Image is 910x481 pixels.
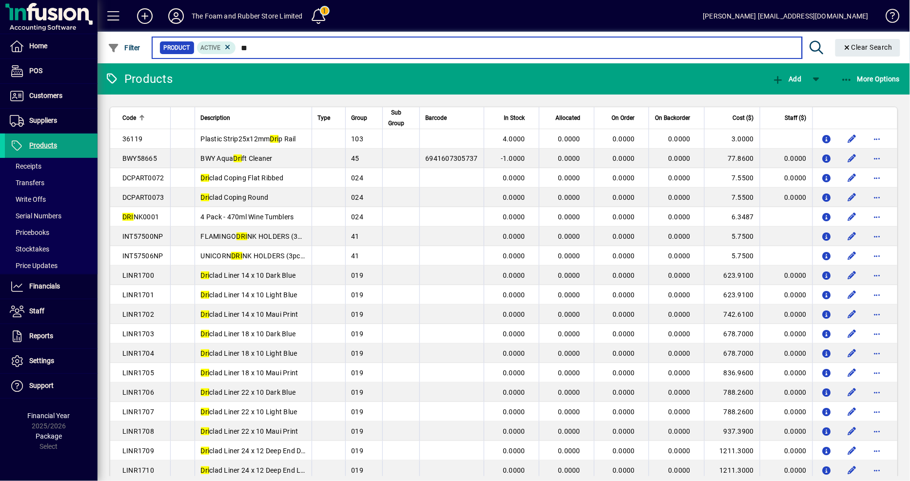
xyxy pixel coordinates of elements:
[760,461,812,480] td: 0.0000
[844,170,860,186] button: Edit
[870,404,885,420] button: More options
[352,154,360,162] span: 45
[613,135,635,143] span: 0.0000
[613,466,635,474] span: 0.0000
[201,427,298,435] span: clad Liner 22 x 10 Maui Print
[5,224,98,241] a: Pricebooks
[122,388,154,396] span: LINR1706
[613,291,635,299] span: 0.0000
[197,41,236,54] mat-chip: Activation Status: Active
[668,466,691,474] span: 0.0000
[352,232,360,240] span: 41
[5,324,98,348] a: Reports
[10,262,58,269] span: Price Updates
[129,7,160,25] button: Add
[503,291,525,299] span: 0.0000
[870,268,885,283] button: More options
[201,408,297,416] span: clad Liner 22 x 10 Light Blue
[704,383,760,402] td: 788.2600
[844,131,860,147] button: Edit
[10,195,46,203] span: Write Offs
[668,252,691,260] span: 0.0000
[760,305,812,324] td: 0.0000
[29,332,53,340] span: Reports
[201,291,297,299] span: clad Liner 14 x 10 Light Blue
[558,427,580,435] span: 0.0000
[503,388,525,396] span: 0.0000
[122,427,154,435] span: LINR1708
[352,447,364,455] span: 019
[704,344,760,363] td: 678.7000
[844,346,860,361] button: Edit
[5,299,98,324] a: Staff
[844,365,860,381] button: Edit
[504,113,525,123] span: In Stock
[870,190,885,205] button: More options
[503,252,525,260] span: 0.0000
[558,271,580,279] span: 0.0000
[613,213,635,221] span: 0.0000
[844,443,860,459] button: Edit
[201,291,210,299] em: Dri
[201,408,210,416] em: Dri
[704,129,760,149] td: 3.0000
[704,441,760,461] td: 1211.3000
[201,349,210,357] em: Dri
[105,39,143,57] button: Filter
[5,191,98,208] a: Write Offs
[201,154,273,162] span: BWY Aqua ft Cleaner
[558,388,580,396] span: 0.0000
[558,154,580,162] span: 0.0000
[668,154,691,162] span: 0.0000
[844,326,860,342] button: Edit
[844,385,860,400] button: Edit
[5,257,98,274] a: Price Updates
[760,383,812,402] td: 0.0000
[613,232,635,240] span: 0.0000
[352,408,364,416] span: 019
[201,330,210,338] em: Dri
[201,271,296,279] span: clad Liner 14 x 10 Dark Blue
[844,190,860,205] button: Edit
[201,369,298,377] span: clad Liner 18 x 10 Maui Print
[870,307,885,322] button: More options
[192,8,303,24] div: The Foam and Rubber Store Limited
[5,374,98,398] a: Support
[5,349,98,373] a: Settings
[234,154,242,162] em: Dri
[352,271,364,279] span: 019
[613,174,635,182] span: 0.0000
[122,232,163,240] span: INT57500NP
[122,330,154,338] span: LINR1703
[105,71,173,87] div: Products
[503,135,525,143] span: 4.0000
[352,174,364,182] span: 024
[503,271,525,279] span: 0.0000
[503,330,525,338] span: 0.0000
[613,427,635,435] span: 0.0000
[10,245,49,253] span: Stocktakes
[613,408,635,416] span: 0.0000
[545,113,589,123] div: Allocated
[201,135,296,143] span: Plastic Strip25x12mm p Rail
[201,174,210,182] em: Dri
[558,447,580,455] span: 0.0000
[704,246,760,266] td: 5.7500
[613,349,635,357] span: 0.0000
[844,268,860,283] button: Edit
[558,135,580,143] span: 0.0000
[558,252,580,260] span: 0.0000
[201,193,269,201] span: clad Coping Round
[870,170,885,186] button: More options
[870,385,885,400] button: More options
[770,70,804,88] button: Add
[490,113,534,123] div: In Stock
[426,154,478,162] span: 6941607305737
[558,174,580,182] span: 0.0000
[760,441,812,461] td: 0.0000
[870,423,885,439] button: More options
[704,227,760,246] td: 5.7500
[668,330,691,338] span: 0.0000
[704,188,760,207] td: 7.5500
[838,70,903,88] button: More Options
